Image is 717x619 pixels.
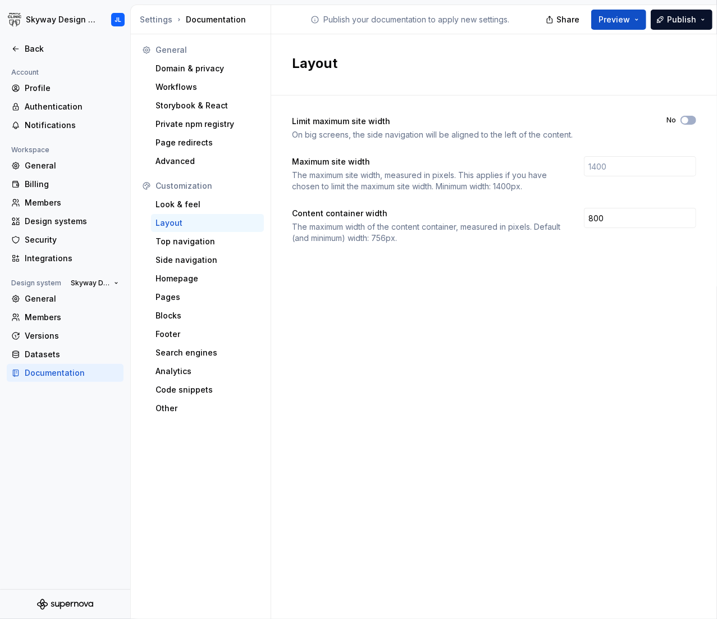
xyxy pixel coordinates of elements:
[151,362,264,380] a: Analytics
[25,330,119,342] div: Versions
[292,156,564,167] div: Maximum site width
[25,253,119,264] div: Integrations
[292,221,564,244] div: The maximum width of the content container, measured in pixels. Default (and minimum) width: 756px.
[591,10,646,30] button: Preview
[156,292,259,303] div: Pages
[151,381,264,399] a: Code snippets
[156,273,259,284] div: Homepage
[156,366,259,377] div: Analytics
[667,14,696,25] span: Publish
[151,344,264,362] a: Search engines
[26,14,98,25] div: Skyway Design System
[292,170,564,192] div: The maximum site width, measured in pixels. This applies if you have chosen to limit the maximum ...
[651,10,713,30] button: Publish
[7,276,66,290] div: Design system
[140,14,172,25] button: Settings
[151,115,264,133] a: Private npm registry
[151,288,264,306] a: Pages
[151,78,264,96] a: Workflows
[584,208,696,228] input: 756
[7,249,124,267] a: Integrations
[151,134,264,152] a: Page redirects
[156,180,259,192] div: Customization
[666,116,676,125] label: No
[25,349,119,360] div: Datasets
[156,81,259,93] div: Workflows
[7,143,54,157] div: Workspace
[25,234,119,245] div: Security
[25,120,119,131] div: Notifications
[7,212,124,230] a: Design systems
[156,236,259,247] div: Top navigation
[25,312,119,323] div: Members
[7,116,124,134] a: Notifications
[25,367,119,379] div: Documentation
[156,100,259,111] div: Storybook & React
[156,403,259,414] div: Other
[151,270,264,288] a: Homepage
[25,197,119,208] div: Members
[292,208,564,219] div: Content container width
[292,116,646,127] div: Limit maximum site width
[7,66,43,79] div: Account
[7,308,124,326] a: Members
[156,137,259,148] div: Page redirects
[25,101,119,112] div: Authentication
[151,399,264,417] a: Other
[25,179,119,190] div: Billing
[25,216,119,227] div: Design systems
[7,98,124,116] a: Authentication
[599,14,630,25] span: Preview
[151,251,264,269] a: Side navigation
[324,14,510,25] p: Publish your documentation to apply new settings.
[25,83,119,94] div: Profile
[7,157,124,175] a: General
[7,364,124,382] a: Documentation
[7,290,124,308] a: General
[151,152,264,170] a: Advanced
[156,254,259,266] div: Side navigation
[2,7,128,32] button: Skyway Design SystemJL
[151,97,264,115] a: Storybook & React
[7,175,124,193] a: Billing
[156,347,259,358] div: Search engines
[156,217,259,229] div: Layout
[151,325,264,343] a: Footer
[156,199,259,210] div: Look & feel
[151,233,264,251] a: Top navigation
[156,329,259,340] div: Footer
[156,44,259,56] div: General
[7,345,124,363] a: Datasets
[7,40,124,58] a: Back
[156,156,259,167] div: Advanced
[25,160,119,171] div: General
[8,13,21,26] img: 7d2f9795-fa08-4624-9490-5a3f7218a56a.png
[292,129,646,140] div: On big screens, the side navigation will be aligned to the left of the content.
[292,54,337,72] h2: Layout
[156,119,259,130] div: Private npm registry
[540,10,587,30] button: Share
[140,14,266,25] div: Documentation
[156,310,259,321] div: Blocks
[71,279,109,288] span: Skyway Design System
[25,293,119,304] div: General
[151,60,264,78] a: Domain & privacy
[156,384,259,395] div: Code snippets
[25,43,119,54] div: Back
[151,307,264,325] a: Blocks
[115,15,121,24] div: JL
[7,327,124,345] a: Versions
[156,63,259,74] div: Domain & privacy
[7,194,124,212] a: Members
[151,195,264,213] a: Look & feel
[584,156,696,176] input: 1400
[151,214,264,232] a: Layout
[7,79,124,97] a: Profile
[556,14,579,25] span: Share
[7,231,124,249] a: Security
[37,599,93,610] svg: Supernova Logo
